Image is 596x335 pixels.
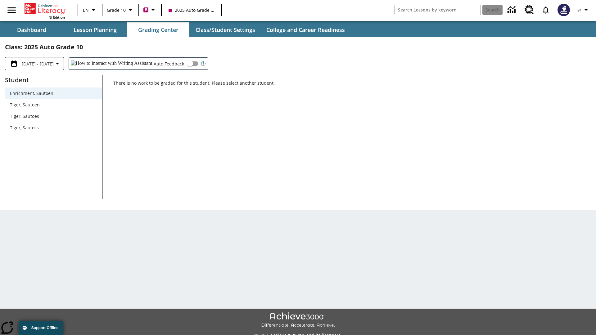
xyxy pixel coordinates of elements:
span: [DATE] - [DATE] [22,60,54,67]
div: Enrichment, Sautoen [5,87,102,99]
span: @ [577,7,581,13]
div: Tiger, Sautoes [5,110,102,122]
span: Support Offline [31,326,58,330]
div: Tiger, Sautoss [5,122,102,133]
svg: Collapse Date Range Filter [54,60,61,67]
span: Tiger, Sautoes [10,113,97,119]
span: Tiger, Sautoss [10,124,97,131]
div: Tiger, Sautoen [5,99,102,110]
input: search field [395,5,481,15]
span: Grade 10 [107,7,126,13]
button: Class/Student Settings [191,22,260,37]
div: Home [25,2,65,20]
img: Avatar [558,4,570,16]
button: Select a new avatar [554,2,574,18]
a: Notifications [538,2,554,18]
p: There is no work to be graded for this student. Please select another student. [113,80,591,91]
p: Student [5,75,102,85]
span: Tiger, Sautoen [10,101,97,108]
span: B [145,6,147,14]
button: Dashboard [1,22,63,37]
button: Grade: Grade 10, Select a grade [104,4,137,16]
button: College and Career Readiness [261,22,350,37]
img: Achieve3000 Differentiate Accelerate Achieve [261,312,335,328]
button: Support Offline [19,321,63,335]
button: Lesson Planning [64,22,126,37]
span: Auto Feedback [154,60,184,67]
a: Data Center [504,2,521,19]
h2: Class : 2025 Auto Grade 10 [5,42,591,52]
button: Open Help for Writing Assistant [199,58,208,69]
button: Language: EN, Select a language [80,4,100,16]
button: Profile/Settings [574,4,594,16]
button: Boost Class color is violet red. Change class color [141,4,159,16]
span: Enrichment, Sautoen [10,90,97,96]
span: EN [83,7,89,13]
a: Resource Center, Will open in new tab [521,2,538,18]
span: NJ Edition [48,15,65,20]
button: Select the date range menu item [8,60,61,67]
button: Open side menu [2,1,21,19]
button: Grading Center [127,22,189,37]
img: How to interact with Writing Assistant [71,60,152,67]
a: Home [25,2,65,15]
span: 2025 Auto Grade 10 [169,7,214,13]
